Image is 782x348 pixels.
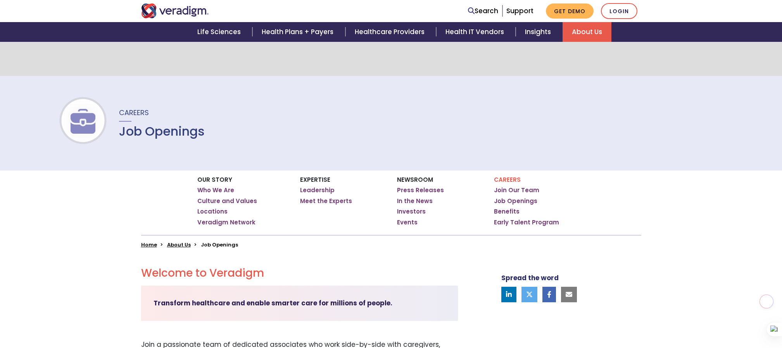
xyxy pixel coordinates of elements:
a: Login [601,3,637,19]
a: About Us [167,241,191,248]
a: Press Releases [397,186,444,194]
a: Locations [197,208,228,215]
a: Get Demo [546,3,594,19]
a: Early Talent Program [494,219,559,226]
a: Culture and Values [197,197,257,205]
a: About Us [563,22,611,42]
a: Benefits [494,208,520,215]
a: Insights [516,22,563,42]
strong: Spread the word [501,273,559,283]
strong: Transform healthcare and enable smarter care for millions of people. [154,298,392,308]
a: Events [397,219,418,226]
a: Who We Are [197,186,234,194]
a: Job Openings [494,197,537,205]
a: Life Sciences [188,22,252,42]
a: Health Plans + Payers [252,22,345,42]
h2: Welcome to Veradigm [141,267,458,280]
a: Healthcare Providers [345,22,436,42]
a: Veradigm Network [197,219,255,226]
a: Meet the Experts [300,197,352,205]
h1: Job Openings [119,124,205,139]
a: Home [141,241,157,248]
a: In the News [397,197,433,205]
a: Search [468,6,498,16]
a: Investors [397,208,426,215]
span: Careers [119,108,149,117]
a: Health IT Vendors [436,22,516,42]
img: Veradigm logo [141,3,209,18]
a: Join Our Team [494,186,539,194]
a: Support [506,6,533,16]
a: Leadership [300,186,335,194]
